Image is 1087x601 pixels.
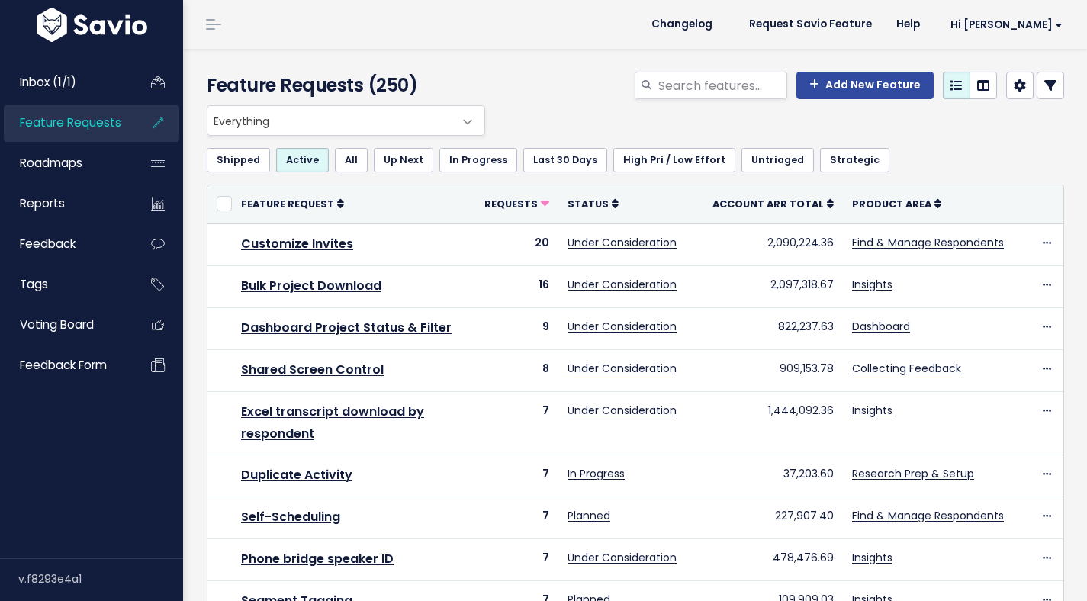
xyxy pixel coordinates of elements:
a: Under Consideration [568,403,677,418]
a: Excel transcript download by respondent [241,403,424,442]
a: Self-Scheduling [241,508,340,525]
a: Shipped [207,148,270,172]
span: Account ARR Total [712,198,824,211]
a: Insights [852,550,892,565]
a: Dashboard [852,319,910,334]
span: Status [568,198,609,211]
a: Add New Feature [796,72,934,99]
a: Feature Request [241,196,344,211]
span: Voting Board [20,317,94,333]
a: Under Consideration [568,550,677,565]
span: Feature Requests [20,114,121,130]
td: 7 [475,455,558,497]
td: 478,476.69 [703,539,843,581]
a: Phone bridge speaker ID [241,550,394,567]
td: 822,237.63 [703,307,843,349]
td: 2,097,318.67 [703,265,843,307]
div: v.f8293e4a1 [18,559,183,599]
td: 1,444,092.36 [703,392,843,455]
a: Up Next [374,148,433,172]
a: Feedback [4,227,127,262]
a: Under Consideration [568,361,677,376]
ul: Filter feature requests [207,148,1064,172]
a: Duplicate Activity [241,466,352,484]
a: Planned [568,508,610,523]
td: 7 [475,392,558,455]
td: 7 [475,497,558,539]
a: Untriaged [741,148,814,172]
span: Changelog [651,19,712,30]
a: Insights [852,277,892,292]
td: 16 [475,265,558,307]
a: High Pri / Low Effort [613,148,735,172]
td: 37,203.60 [703,455,843,497]
span: Feedback form [20,357,107,373]
a: Dashboard Project Status & Filter [241,319,452,336]
a: In Progress [568,466,625,481]
span: Everything [207,105,485,136]
a: Status [568,196,619,211]
h4: Feature Requests (250) [207,72,478,99]
a: Strategic [820,148,889,172]
td: 7 [475,539,558,581]
span: Hi [PERSON_NAME] [950,19,1063,31]
a: Research Prep & Setup [852,466,974,481]
a: All [335,148,368,172]
img: logo-white.9d6f32f41409.svg [33,8,151,42]
a: Request Savio Feature [737,13,884,36]
span: Requests [484,198,538,211]
td: 9 [475,307,558,349]
a: Feature Requests [4,105,127,140]
a: Product Area [852,196,941,211]
span: Product Area [852,198,931,211]
a: Roadmaps [4,146,127,181]
a: Under Consideration [568,235,677,250]
a: Collecting Feedback [852,361,961,376]
a: Requests [484,196,549,211]
input: Search features... [657,72,787,99]
a: Active [276,148,329,172]
a: Inbox (1/1) [4,65,127,100]
a: Account ARR Total [712,196,834,211]
a: Find & Manage Respondents [852,508,1004,523]
td: 20 [475,223,558,265]
a: Tags [4,267,127,302]
td: 227,907.40 [703,497,843,539]
a: Voting Board [4,307,127,342]
span: Feedback [20,236,76,252]
a: Help [884,13,932,36]
a: In Progress [439,148,517,172]
a: Under Consideration [568,319,677,334]
a: Insights [852,403,892,418]
span: Tags [20,276,48,292]
a: Hi [PERSON_NAME] [932,13,1075,37]
span: Feature Request [241,198,334,211]
a: Reports [4,186,127,221]
td: 8 [475,350,558,392]
span: Inbox (1/1) [20,74,76,90]
a: Bulk Project Download [241,277,381,294]
a: Last 30 Days [523,148,607,172]
a: Find & Manage Respondents [852,235,1004,250]
span: Roadmaps [20,155,82,171]
a: Feedback form [4,348,127,383]
span: Everything [207,106,454,135]
a: Under Consideration [568,277,677,292]
td: 909,153.78 [703,350,843,392]
a: Customize Invites [241,235,353,252]
td: 2,090,224.36 [703,223,843,265]
a: Shared Screen Control [241,361,384,378]
span: Reports [20,195,65,211]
